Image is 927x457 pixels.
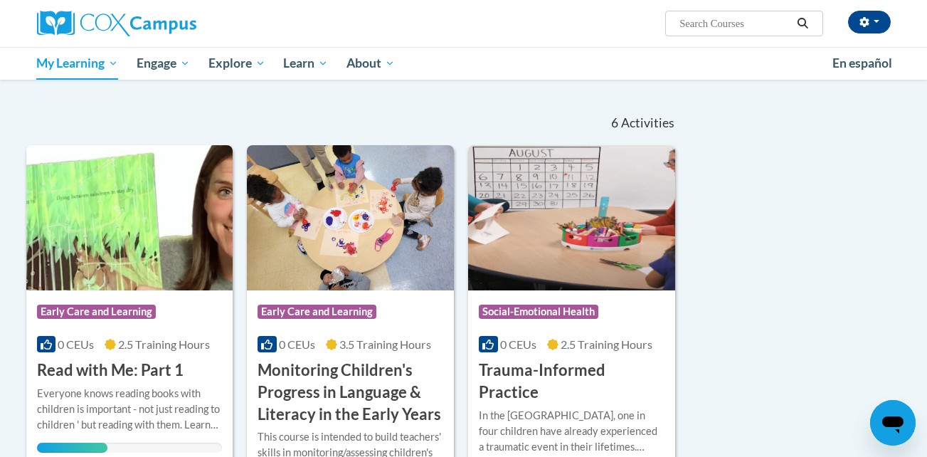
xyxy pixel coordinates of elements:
h3: Trauma-Informed Practice [479,359,664,404]
span: Activities [621,115,674,131]
div: Main menu [16,47,912,80]
span: About [346,55,395,72]
span: Explore [208,55,265,72]
button: Search [792,15,813,32]
h3: Read with Me: Part 1 [37,359,184,382]
img: Cox Campus [37,11,196,36]
h3: Monitoring Children's Progress in Language & Literacy in the Early Years [258,359,443,425]
a: About [337,47,404,80]
span: Early Care and Learning [258,305,376,319]
a: Cox Campus [37,11,307,36]
div: Everyone knows reading books with children is important - not just reading to children ' but read... [37,386,223,433]
span: 2.5 Training Hours [118,337,210,351]
span: 2.5 Training Hours [561,337,652,351]
button: Account Settings [848,11,891,33]
img: Course Logo [247,145,454,290]
div: In the [GEOGRAPHIC_DATA], one in four children have already experienced a traumatic event in thei... [479,408,664,455]
span: Engage [137,55,190,72]
div: Your progress [37,443,107,453]
span: 0 CEUs [58,337,94,351]
span: 0 CEUs [279,337,315,351]
span: Early Care and Learning [37,305,156,319]
a: En español [823,48,901,78]
span: En español [832,56,892,70]
img: Course Logo [468,145,675,290]
span: My Learning [36,55,118,72]
a: Explore [199,47,275,80]
span: Learn [283,55,328,72]
span: 0 CEUs [500,337,536,351]
a: My Learning [28,47,128,80]
a: Engage [127,47,199,80]
iframe: Button to launch messaging window [870,400,916,446]
span: Social-Emotional Health [479,305,598,319]
a: Learn [274,47,337,80]
img: Course Logo [26,145,233,290]
span: 6 [611,115,618,131]
input: Search Courses [678,15,792,32]
span: 3.5 Training Hours [339,337,431,351]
